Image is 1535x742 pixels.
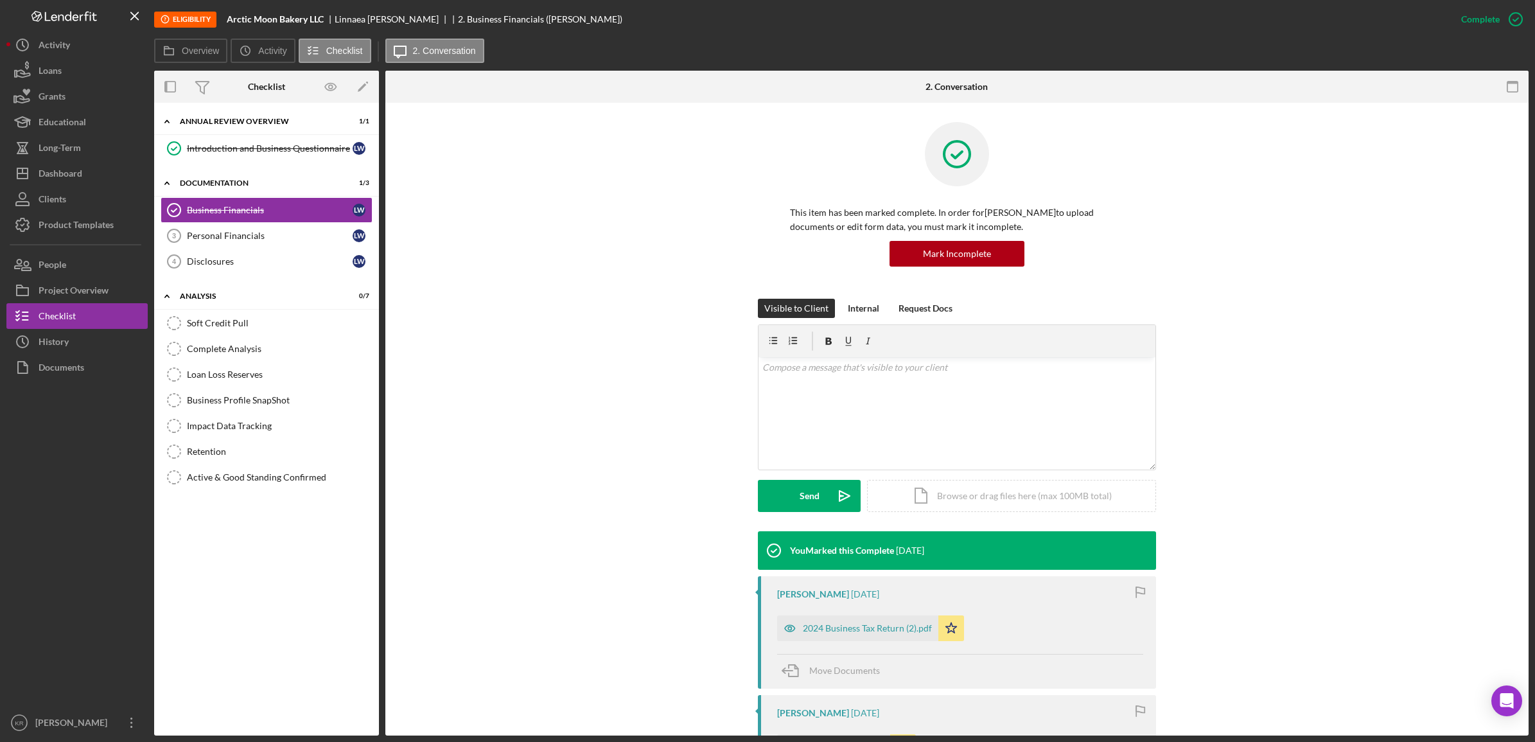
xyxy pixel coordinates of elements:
div: Project Overview [39,278,109,306]
div: Introduction and Business Questionnaire [187,143,353,154]
button: People [6,252,148,278]
p: This item has been marked complete. In order for [PERSON_NAME] to upload documents or edit form d... [790,206,1124,234]
div: Loan Loss Reserves [187,369,372,380]
button: Move Documents [777,655,893,687]
div: Visible to Client [764,299,829,318]
div: Active & Good Standing Confirmed [187,472,372,482]
button: Dashboard [6,161,148,186]
div: Mark Incomplete [923,241,991,267]
button: 2. Conversation [385,39,484,63]
div: Product Templates [39,212,114,241]
button: Visible to Client [758,299,835,318]
button: Grants [6,84,148,109]
a: Introduction and Business QuestionnaireLW [161,136,373,161]
div: Dashboard [39,161,82,190]
a: 3Personal FinancialsLW [161,223,373,249]
div: 2. Conversation [925,82,988,92]
a: Retention [161,439,373,464]
button: Educational [6,109,148,135]
div: Complete [1461,6,1500,32]
button: KR[PERSON_NAME] [6,710,148,736]
div: Clients [39,186,66,215]
div: 2. Business Financials ([PERSON_NAME]) [458,14,622,24]
button: History [6,329,148,355]
a: Loan Loss Reserves [161,362,373,387]
b: Arctic Moon Bakery LLC [227,14,324,24]
div: Impact Data Tracking [187,421,372,431]
div: This stage is no longer available as part of the standard workflow for Small Business Annual Revi... [154,12,216,28]
div: Analysis [180,292,337,300]
button: Send [758,480,861,512]
div: Business Financials [187,205,353,215]
div: 1 / 1 [346,118,369,125]
div: Personal Financials [187,231,353,241]
div: You Marked this Complete [790,545,894,556]
button: Project Overview [6,278,148,303]
a: Impact Data Tracking [161,413,373,439]
a: Active & Good Standing Confirmed [161,464,373,490]
time: 2025-09-16 04:11 [851,589,879,599]
div: [PERSON_NAME] [777,708,849,718]
button: Complete [1448,6,1529,32]
button: Internal [841,299,886,318]
button: Checklist [6,303,148,329]
div: L W [353,229,365,242]
button: Request Docs [892,299,959,318]
div: Long-Term [39,135,81,164]
div: Checklist [39,303,76,332]
button: Mark Incomplete [890,241,1024,267]
a: Soft Credit Pull [161,310,373,336]
label: 2. Conversation [413,46,476,56]
div: Documents [39,355,84,384]
div: L W [353,204,365,216]
label: Checklist [326,46,363,56]
span: Move Documents [809,665,880,676]
div: 1 / 3 [346,179,369,187]
div: Eligibility [154,12,216,28]
div: [PERSON_NAME] [32,710,116,739]
div: Loans [39,58,62,87]
div: Retention [187,446,372,457]
div: Soft Credit Pull [187,318,372,328]
text: KR [15,720,23,727]
div: Checklist [248,82,285,92]
div: L W [353,142,365,155]
div: L W [353,255,365,268]
button: Activity [6,32,148,58]
time: 2025-09-17 17:31 [896,545,924,556]
div: Grants [39,84,66,112]
tspan: 4 [172,258,177,265]
div: Business Profile SnapShot [187,395,372,405]
div: Internal [848,299,879,318]
time: 2025-09-16 03:12 [851,708,879,718]
a: Documents [6,355,148,380]
div: Request Docs [899,299,952,318]
a: Business Profile SnapShot [161,387,373,413]
button: Loans [6,58,148,84]
div: Documentation [180,179,337,187]
div: Open Intercom Messenger [1491,685,1522,716]
button: Clients [6,186,148,212]
div: Complete Analysis [187,344,372,354]
button: Checklist [299,39,371,63]
button: Product Templates [6,212,148,238]
div: [PERSON_NAME] [777,589,849,599]
div: Send [800,480,820,512]
tspan: 3 [172,232,176,240]
button: 2024 Business Tax Return (2).pdf [777,615,964,641]
label: Activity [258,46,286,56]
div: Disclosures [187,256,353,267]
a: Complete Analysis [161,336,373,362]
a: Long-Term [6,135,148,161]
